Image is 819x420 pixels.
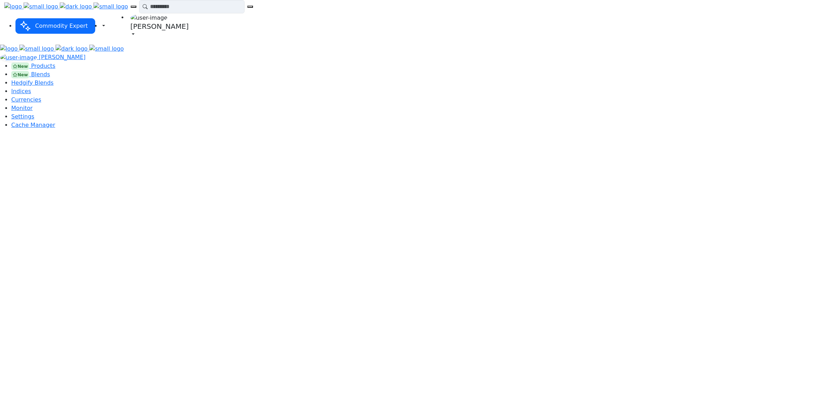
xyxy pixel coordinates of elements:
[11,96,41,103] a: Currencies
[60,3,128,10] a: dark logo small logo
[15,22,95,29] a: Commodity Expert
[56,45,124,52] a: dark logo small logo
[24,2,58,11] img: small logo
[56,45,87,53] img: dark logo
[89,45,124,53] img: small logo
[11,71,29,78] div: New
[128,13,191,39] a: user-image [PERSON_NAME]
[19,45,54,53] img: small logo
[11,71,50,78] a: New Blends
[11,88,31,95] a: Indices
[39,54,86,60] span: [PERSON_NAME]
[11,63,55,69] a: New Products
[130,22,189,31] h5: [PERSON_NAME]
[15,18,95,34] button: Commodity Expert
[31,63,55,69] span: Products
[93,2,128,11] img: small logo
[11,79,53,86] a: Hedgify Blends
[130,14,167,22] img: user-image
[11,122,55,128] a: Cache Manager
[11,63,29,70] div: New
[11,113,34,120] a: Settings
[4,2,22,11] img: logo
[32,20,91,32] span: Commodity Expert
[11,105,33,111] a: Monitor
[31,71,50,78] span: Blends
[4,3,60,10] a: logo small logo
[60,2,92,11] img: dark logo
